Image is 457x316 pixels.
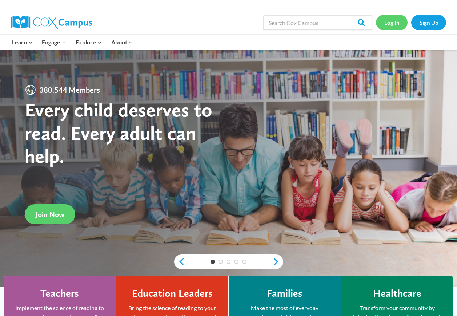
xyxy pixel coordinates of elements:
h4: Families [267,287,302,300]
a: Log In [376,15,408,30]
button: Child menu of Explore [71,35,107,50]
img: Cox Campus [11,16,92,29]
a: Join Now [25,204,75,224]
nav: Secondary Navigation [376,15,446,30]
a: previous [174,257,185,266]
a: 4 [234,260,238,264]
div: content slider buttons [174,254,283,269]
a: 5 [242,260,246,264]
h4: Education Leaders [132,287,213,300]
input: Search Cox Campus [263,15,372,30]
strong: Every child deserves to read. Every adult can help. [25,98,212,167]
nav: Primary Navigation [7,35,137,50]
h4: Teachers [40,287,79,300]
button: Child menu of About [107,35,138,50]
span: 380,544 Members [36,84,103,96]
a: Sign Up [411,15,446,30]
a: 2 [219,260,223,264]
button: Child menu of Learn [7,35,37,50]
a: 3 [227,260,231,264]
button: Child menu of Engage [37,35,71,50]
a: next [272,257,283,266]
h4: Healthcare [373,287,421,300]
a: 1 [211,260,215,264]
span: Join Now [36,210,64,219]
